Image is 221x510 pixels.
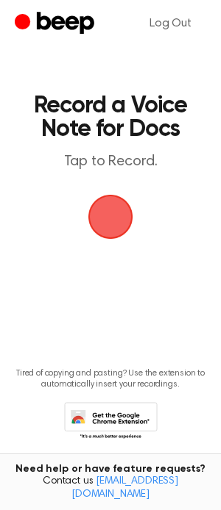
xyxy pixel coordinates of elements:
[135,6,206,41] a: Log Out
[12,368,209,390] p: Tired of copying and pasting? Use the extension to automatically insert your recordings.
[9,475,212,501] span: Contact us
[71,476,178,500] a: [EMAIL_ADDRESS][DOMAIN_NAME]
[27,94,194,141] h1: Record a Voice Note for Docs
[15,10,98,38] a: Beep
[88,195,133,239] img: Beep Logo
[27,153,194,171] p: Tap to Record.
